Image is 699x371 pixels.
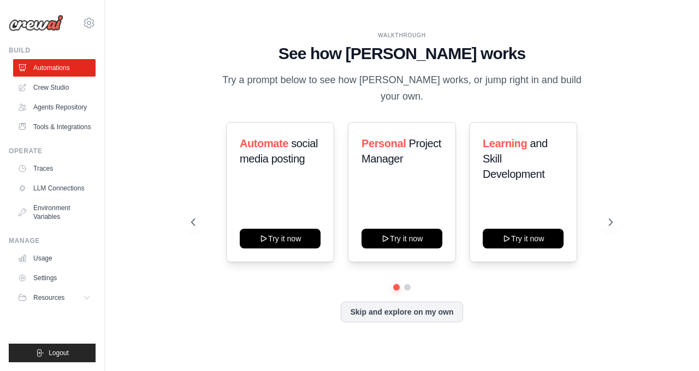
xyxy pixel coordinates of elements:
[240,229,321,248] button: Try it now
[483,137,527,149] span: Learning
[9,15,63,31] img: Logo
[362,137,406,149] span: Personal
[13,250,96,267] a: Usage
[13,269,96,287] a: Settings
[9,236,96,245] div: Manage
[9,147,96,155] div: Operate
[191,31,612,39] div: WALKTHROUGH
[218,72,585,105] p: Try a prompt below to see how [PERSON_NAME] works, or jump right in and build your own.
[362,229,442,248] button: Try it now
[362,137,441,165] span: Project Manager
[33,293,64,302] span: Resources
[9,46,96,55] div: Build
[49,349,69,357] span: Logout
[13,98,96,116] a: Agents Repository
[341,302,463,322] button: Skip and explore on my own
[240,137,318,165] span: social media posting
[483,137,548,180] span: and Skill Development
[483,229,564,248] button: Try it now
[13,118,96,136] a: Tools & Integrations
[240,137,288,149] span: Automate
[13,179,96,197] a: LLM Connections
[13,59,96,77] a: Automations
[9,344,96,362] button: Logout
[13,289,96,306] button: Resources
[191,44,612,63] h1: See how [PERSON_NAME] works
[13,160,96,177] a: Traces
[13,79,96,96] a: Crew Studio
[13,199,96,225] a: Environment Variables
